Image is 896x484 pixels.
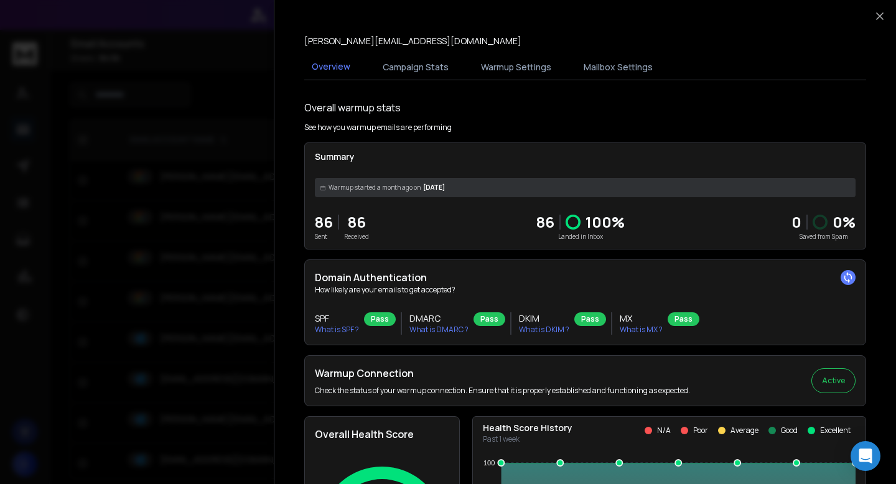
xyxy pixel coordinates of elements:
div: Pass [364,312,396,326]
p: What is DKIM ? [519,325,569,335]
p: 0 % [833,212,856,232]
div: Pass [574,312,606,326]
p: 86 [536,212,554,232]
p: What is DMARC ? [409,325,469,335]
p: Saved from Spam [791,232,856,241]
p: Sent [315,232,333,241]
h1: Overall warmup stats [304,100,401,115]
strong: 0 [791,212,801,232]
button: Campaign Stats [375,54,456,81]
h2: Warmup Connection [315,366,690,381]
div: Pass [668,312,699,326]
p: 86 [315,212,333,232]
span: Warmup started a month ago on [329,183,421,192]
p: 100 % [586,212,625,232]
button: Mailbox Settings [576,54,660,81]
p: Received [344,232,369,241]
p: Summary [315,151,856,163]
p: See how you warmup emails are performing [304,123,452,133]
h2: Domain Authentication [315,270,856,285]
tspan: 100 [483,459,495,467]
div: [DATE] [315,178,856,197]
p: 86 [344,212,369,232]
button: Warmup Settings [474,54,559,81]
h3: SPF [315,312,359,325]
p: Poor [693,426,708,435]
button: Overview [304,53,358,81]
p: Average [730,426,758,435]
p: What is SPF ? [315,325,359,335]
p: What is MX ? [620,325,663,335]
p: Health Score History [483,422,572,434]
div: Pass [474,312,505,326]
p: Landed in Inbox [536,232,625,241]
p: Past 1 week [483,434,572,444]
h3: MX [620,312,663,325]
p: N/A [657,426,671,435]
p: [PERSON_NAME][EMAIL_ADDRESS][DOMAIN_NAME] [304,35,521,47]
p: Good [781,426,798,435]
button: Active [811,368,856,393]
h3: DMARC [409,312,469,325]
h2: Overall Health Score [315,427,449,442]
div: Open Intercom Messenger [851,441,880,471]
p: How likely are your emails to get accepted? [315,285,856,295]
p: Check the status of your warmup connection. Ensure that it is properly established and functionin... [315,386,690,396]
p: Excellent [820,426,851,435]
h3: DKIM [519,312,569,325]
